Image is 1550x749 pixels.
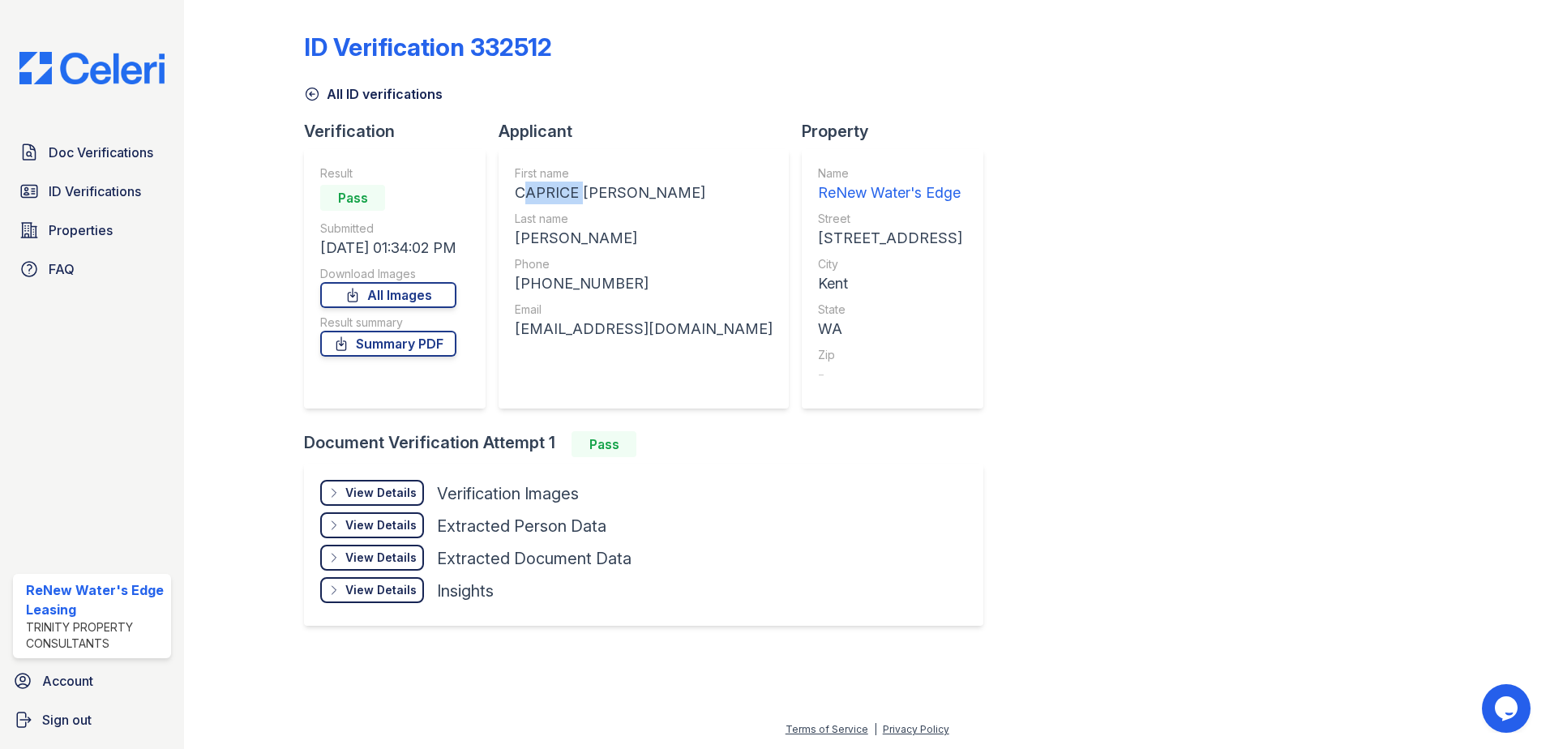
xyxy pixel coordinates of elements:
div: Result summary [320,315,456,331]
div: Result [320,165,456,182]
div: [STREET_ADDRESS] [818,227,962,250]
a: Account [6,665,178,697]
div: CAPRICE [PERSON_NAME] [515,182,773,204]
div: Pass [572,431,636,457]
a: Properties [13,214,171,246]
div: Trinity Property Consultants [26,619,165,652]
div: State [818,302,962,318]
span: FAQ [49,259,75,279]
span: Sign out [42,710,92,730]
a: Terms of Service [786,723,868,735]
div: View Details [345,517,417,533]
div: Download Images [320,266,456,282]
img: CE_Logo_Blue-a8612792a0a2168367f1c8372b55b34899dd931a85d93a1a3d3e32e68fde9ad4.png [6,52,178,84]
div: ID Verification 332512 [304,32,552,62]
div: Street [818,211,962,227]
a: All ID verifications [304,84,443,104]
div: View Details [345,550,417,566]
div: ReNew Water's Edge [818,182,962,204]
div: Verification [304,120,499,143]
div: Last name [515,211,773,227]
div: Email [515,302,773,318]
a: Summary PDF [320,331,456,357]
div: ReNew Water's Edge Leasing [26,580,165,619]
div: [DATE] 01:34:02 PM [320,237,456,259]
a: ID Verifications [13,175,171,208]
div: View Details [345,485,417,501]
div: | [874,723,877,735]
div: Applicant [499,120,802,143]
a: FAQ [13,253,171,285]
div: Document Verification Attempt 1 [304,431,996,457]
span: Doc Verifications [49,143,153,162]
div: Name [818,165,962,182]
a: Doc Verifications [13,136,171,169]
div: Verification Images [437,482,579,505]
div: Extracted Person Data [437,515,606,537]
div: Kent [818,272,962,295]
div: Extracted Document Data [437,547,632,570]
div: - [818,363,962,386]
div: Submitted [320,220,456,237]
span: Account [42,671,93,691]
span: ID Verifications [49,182,141,201]
a: Privacy Policy [883,723,949,735]
iframe: chat widget [1482,684,1534,733]
div: [PERSON_NAME] [515,227,773,250]
div: Phone [515,256,773,272]
div: Insights [437,580,494,602]
div: WA [818,318,962,340]
div: [PHONE_NUMBER] [515,272,773,295]
div: Pass [320,185,385,211]
div: [EMAIL_ADDRESS][DOMAIN_NAME] [515,318,773,340]
div: First name [515,165,773,182]
div: Property [802,120,996,143]
div: City [818,256,962,272]
div: View Details [345,582,417,598]
a: Name ReNew Water's Edge [818,165,962,204]
a: Sign out [6,704,178,736]
a: All Images [320,282,456,308]
div: Zip [818,347,962,363]
span: Properties [49,220,113,240]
